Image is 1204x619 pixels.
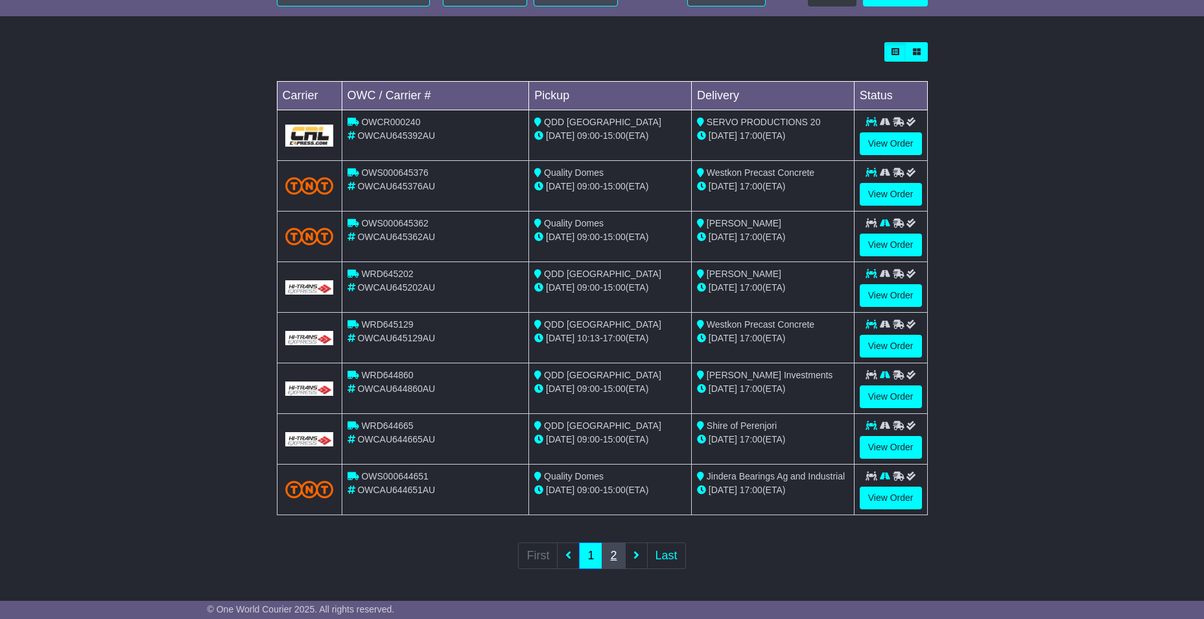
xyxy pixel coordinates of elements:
[707,218,781,228] span: [PERSON_NAME]
[602,542,625,569] a: 2
[579,542,602,569] a: 1
[285,228,334,245] img: TNT_Domestic.png
[546,232,574,242] span: [DATE]
[546,282,574,293] span: [DATE]
[357,130,435,141] span: OWCAU645392AU
[854,82,927,110] td: Status
[697,332,849,345] div: (ETA)
[361,420,413,431] span: WRD644665
[603,181,626,191] span: 15:00
[707,167,814,178] span: Westkon Precast Concrete
[529,82,692,110] td: Pickup
[603,333,626,343] span: 17:00
[357,282,435,293] span: OWCAU645202AU
[546,434,574,444] span: [DATE]
[361,117,420,127] span: OWCR000240
[740,232,762,242] span: 17:00
[534,433,686,446] div: - (ETA)
[697,382,849,396] div: (ETA)
[860,487,922,509] a: View Order
[534,281,686,295] div: - (ETA)
[285,125,334,147] img: GetCarrierServiceLogo
[546,130,574,141] span: [DATE]
[342,82,529,110] td: OWC / Carrier #
[361,269,413,279] span: WRD645202
[544,167,604,178] span: Quality Domes
[577,232,600,242] span: 09:00
[740,485,762,495] span: 17:00
[285,280,334,295] img: GetCarrierServiceLogo
[361,167,429,178] span: OWS000645376
[361,218,429,228] span: OWS000645362
[577,333,600,343] span: 10:13
[709,130,737,141] span: [DATE]
[546,485,574,495] span: [DATE]
[709,383,737,394] span: [DATE]
[577,282,600,293] span: 09:00
[740,282,762,293] span: 17:00
[860,385,922,408] a: View Order
[603,232,626,242] span: 15:00
[647,542,686,569] a: Last
[740,383,762,394] span: 17:00
[534,129,686,143] div: - (ETA)
[860,234,922,256] a: View Order
[603,485,626,495] span: 15:00
[603,434,626,444] span: 15:00
[534,382,686,396] div: - (ETA)
[577,485,600,495] span: 09:00
[860,284,922,307] a: View Order
[577,130,600,141] span: 09:00
[357,485,435,495] span: OWCAU644651AU
[603,130,626,141] span: 15:00
[207,604,395,614] span: © One World Courier 2025. All rights reserved.
[707,420,777,431] span: Shire of Perenjori
[285,432,334,446] img: GetCarrierServiceLogo
[285,382,334,396] img: GetCarrierServiceLogo
[357,383,435,394] span: OWCAU644860AU
[707,370,833,380] span: [PERSON_NAME] Investments
[740,434,762,444] span: 17:00
[357,434,435,444] span: OWCAU644665AU
[357,333,435,343] span: OWCAU645129AU
[697,129,849,143] div: (ETA)
[285,481,334,498] img: TNT_Domestic.png
[534,332,686,345] div: - (ETA)
[740,333,762,343] span: 17:00
[697,180,849,193] div: (ETA)
[546,383,574,394] span: [DATE]
[544,218,604,228] span: Quality Domes
[740,181,762,191] span: 17:00
[544,319,661,330] span: QDD [GEOGRAPHIC_DATA]
[544,420,661,431] span: QDD [GEOGRAPHIC_DATA]
[357,232,435,242] span: OWCAU645362AU
[544,370,661,380] span: QDD [GEOGRAPHIC_DATA]
[534,483,686,497] div: - (ETA)
[709,485,737,495] span: [DATE]
[577,383,600,394] span: 09:00
[285,331,334,345] img: GetCarrierServiceLogo
[860,335,922,358] a: View Order
[707,471,845,481] span: Jindera Bearings Ag and Industrial
[740,130,762,141] span: 17:00
[361,471,429,481] span: OWS000644651
[709,181,737,191] span: [DATE]
[697,230,849,244] div: (ETA)
[697,433,849,446] div: (ETA)
[709,282,737,293] span: [DATE]
[860,436,922,459] a: View Order
[709,333,737,343] span: [DATE]
[860,183,922,206] a: View Order
[697,483,849,497] div: (ETA)
[544,269,661,279] span: QDD [GEOGRAPHIC_DATA]
[691,82,854,110] td: Delivery
[577,434,600,444] span: 09:00
[534,230,686,244] div: - (ETA)
[707,117,821,127] span: SERVO PRODUCTIONS 20
[361,370,413,380] span: WRD644860
[544,471,604,481] span: Quality Domes
[603,383,626,394] span: 15:00
[277,82,342,110] td: Carrier
[603,282,626,293] span: 15:00
[707,319,814,330] span: Westkon Precast Concrete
